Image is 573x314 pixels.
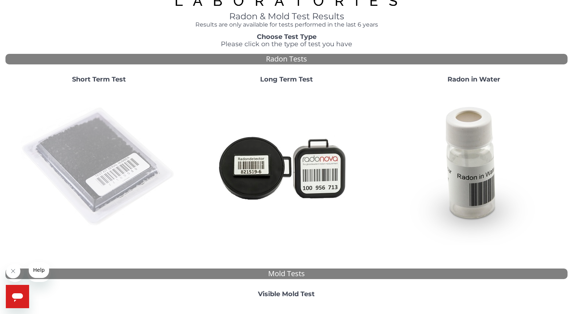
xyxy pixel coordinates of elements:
[21,89,177,245] img: ShortTerm.jpg
[258,290,315,298] strong: Visible Mold Test
[174,12,399,21] h1: Radon & Mold Test Results
[395,89,552,245] img: RadoninWater.jpg
[6,264,24,282] iframe: Close message
[260,75,313,83] strong: Long Term Test
[221,40,352,48] span: Please click on the type of test you have
[447,75,500,83] strong: Radon in Water
[208,89,365,245] img: Radtrak2vsRadtrak3.jpg
[5,269,568,279] div: Mold Tests
[257,33,317,41] strong: Choose Test Type
[174,21,399,28] h4: Results are only available for tests performed in the last 6 years
[6,285,29,308] iframe: Button to launch messaging window
[5,54,568,64] div: Radon Tests
[72,75,126,83] strong: Short Term Test
[27,262,51,282] iframe: Message from company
